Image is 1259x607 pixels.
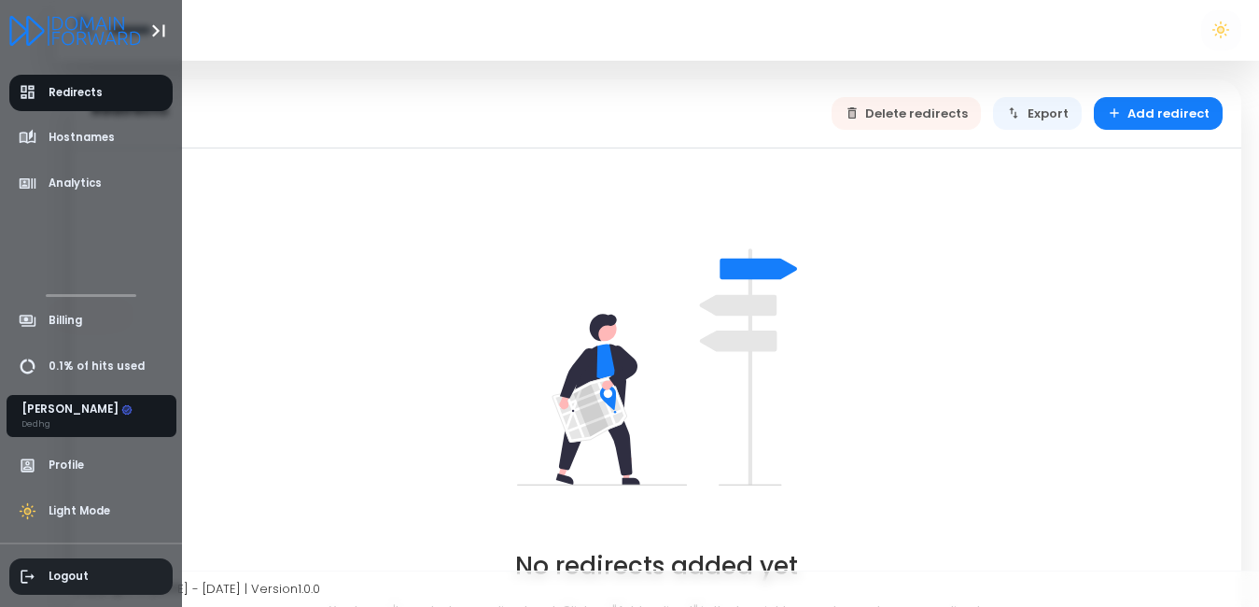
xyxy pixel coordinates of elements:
span: Analytics [49,176,102,191]
a: Analytics [9,165,174,202]
a: Redirects [9,75,174,111]
span: 0.1% of hits used [49,359,145,374]
span: Copyright © [DATE] - [DATE] | Version 1.0.0 [73,580,320,598]
button: Toggle Aside [141,13,176,49]
h2: No redirects added yet [515,552,798,581]
span: Redirects [49,85,103,101]
span: Billing [49,313,82,329]
span: Profile [49,458,84,473]
span: Logout [49,569,89,585]
div: Dedhg [21,417,133,431]
button: Add redirect [1094,97,1224,130]
span: Hostnames [49,130,115,146]
a: 0.1% of hits used [9,348,174,385]
div: [PERSON_NAME] [21,402,133,418]
a: Logo [9,17,141,42]
a: Billing [9,303,174,339]
span: Light Mode [49,503,110,519]
a: Hostnames [9,120,174,156]
img: undraw_right_direction_tge8-82dba1b9.svg [517,227,797,507]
